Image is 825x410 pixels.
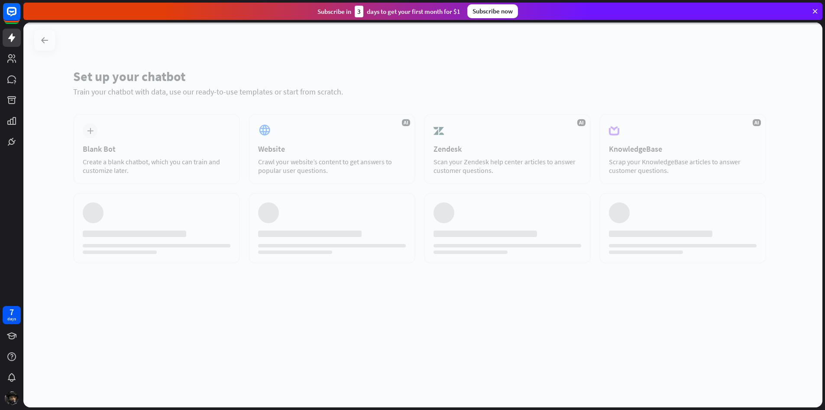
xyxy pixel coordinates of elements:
[355,6,363,17] div: 3
[467,4,518,18] div: Subscribe now
[10,308,14,316] div: 7
[7,316,16,322] div: days
[317,6,460,17] div: Subscribe in days to get your first month for $1
[3,306,21,324] a: 7 days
